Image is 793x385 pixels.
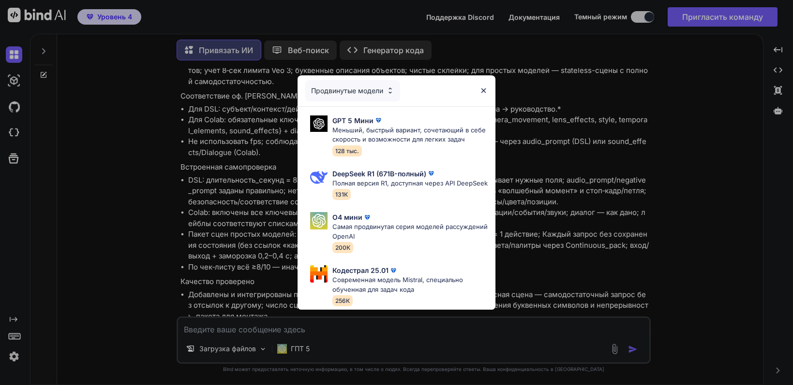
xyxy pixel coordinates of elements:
img: Выберите модели [310,169,328,186]
font: О4 мини [332,213,362,221]
font: Самая продвинутая серия моделей рассуждений OpenAI [332,223,488,240]
font: GPT 5 Мини [332,116,374,125]
img: Выберите модели [310,115,328,132]
font: 128 тыс. [335,147,359,155]
font: Полная версия R1, доступная через API DeepSeek [332,179,488,187]
font: Современная модель Mistral, специально обученная для задач кода [332,276,463,293]
img: премиум [426,169,436,178]
font: 256К [335,297,350,304]
font: DeepSeek R1 (671B-полный) [332,170,426,178]
img: премиум [374,115,383,125]
font: Кодестрал 25.01 [332,266,389,274]
img: Выберите модели [310,212,328,229]
img: премиум [389,266,398,275]
img: Выберите модели [386,86,394,95]
font: Меньший, быстрый вариант, сочетающий в себе скорость и возможности для легких задач [332,126,486,143]
img: премиум [362,213,372,222]
img: закрывать [479,86,488,95]
font: 200К [335,244,350,251]
font: Продвинутые модели [311,86,383,95]
font: 131К [335,191,348,198]
img: Выберите модели [310,265,328,283]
